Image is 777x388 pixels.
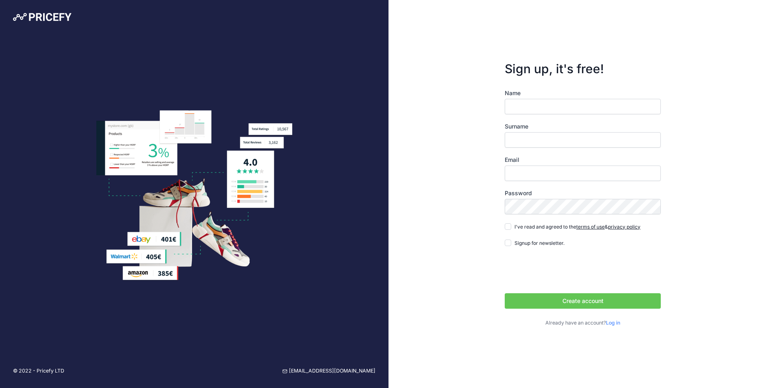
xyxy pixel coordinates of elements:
a: Log in [606,320,620,326]
label: Password [505,189,661,197]
label: Name [505,89,661,97]
a: privacy policy [608,224,640,230]
label: Email [505,156,661,164]
span: I've read and agreed to the & [514,224,640,230]
p: © 2022 - Pricefy LTD [13,367,64,375]
a: [EMAIL_ADDRESS][DOMAIN_NAME] [282,367,375,375]
label: Surname [505,122,661,131]
button: Create account [505,293,661,309]
iframe: reCAPTCHA [505,255,628,287]
img: Pricefy [13,13,72,21]
span: Signup for newsletter. [514,240,564,246]
a: terms of use [576,224,605,230]
h3: Sign up, it's free! [505,61,661,76]
p: Already have an account? [505,319,661,327]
